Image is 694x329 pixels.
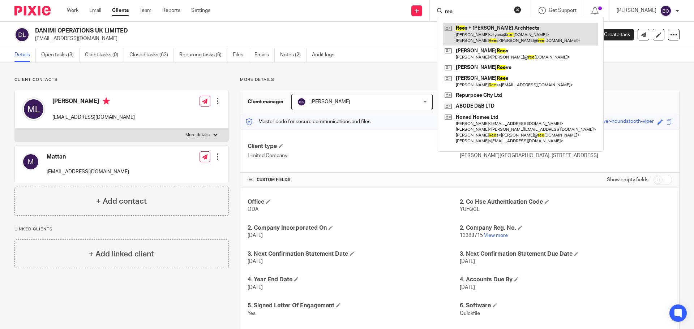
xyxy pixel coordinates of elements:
span: [DATE] [248,259,263,264]
img: svg%3E [660,5,672,17]
a: Files [233,48,249,62]
span: [DATE] [248,233,263,238]
h4: 3. Next Confirmation Statement Due Date [460,250,672,258]
span: 13383715 [460,233,483,238]
input: Search [444,9,509,15]
a: Work [67,7,78,14]
button: Clear [514,6,521,13]
a: Team [140,7,151,14]
span: ODA [248,207,258,212]
h4: [PERSON_NAME] [52,98,135,107]
h4: CUSTOM FIELDS [248,177,460,183]
span: Get Support [549,8,577,13]
div: magnetic-silver-houndstooth-viper [575,118,654,126]
p: Client contacts [14,77,229,83]
p: [PERSON_NAME][GEOGRAPHIC_DATA], [STREET_ADDRESS] [460,152,672,159]
h4: 2. Company Incorporated On [248,224,460,232]
span: YUFQCL [460,207,480,212]
a: Client tasks (0) [85,48,124,62]
p: Linked clients [14,226,229,232]
p: [PERSON_NAME] [617,7,656,14]
h4: Office [248,198,460,206]
img: svg%3E [22,153,39,170]
a: View more [484,233,508,238]
a: Clients [112,7,129,14]
h4: 2. Co Hse Authentication Code [460,198,672,206]
img: svg%3E [14,27,30,42]
a: Reports [162,7,180,14]
a: Email [89,7,101,14]
h4: 3. Next Confirmation Statement Date [248,250,460,258]
h4: 4. Accounts Due By [460,276,672,283]
p: [EMAIL_ADDRESS][DOMAIN_NAME] [47,168,129,176]
span: Quickfile [460,311,480,316]
p: More details [185,132,210,138]
span: [PERSON_NAME] [310,99,350,104]
img: Pixie [14,6,51,16]
span: Yes [248,311,256,316]
h4: 2. Company Reg. No. [460,224,672,232]
img: svg%3E [297,98,306,106]
p: [EMAIL_ADDRESS][DOMAIN_NAME] [35,35,581,42]
a: Details [14,48,36,62]
a: Emails [254,48,275,62]
span: [DATE] [460,259,475,264]
a: Notes (2) [280,48,307,62]
a: Open tasks (3) [41,48,80,62]
a: Recurring tasks (6) [179,48,227,62]
img: svg%3E [22,98,45,121]
h4: 6. Software [460,302,672,309]
h4: 4. Year End Date [248,276,460,283]
h2: DANIMI OPERATIONS UK LIMITED [35,27,472,35]
span: [DATE] [248,285,263,290]
a: Audit logs [312,48,340,62]
i: Primary [103,98,110,105]
h4: 5. Signed Letter Of Engagement [248,302,460,309]
p: [EMAIL_ADDRESS][DOMAIN_NAME] [52,114,135,121]
h4: + Add contact [96,196,147,207]
h4: Client type [248,143,460,150]
a: Settings [191,7,210,14]
p: More details [240,77,680,83]
h4: Mattan [47,153,129,161]
h3: Client manager [248,98,284,105]
a: Closed tasks (63) [129,48,174,62]
a: Create task [592,29,634,40]
p: Master code for secure communications and files [246,118,370,125]
p: Limited Company [248,152,460,159]
span: [DATE] [460,285,475,290]
h4: + Add linked client [89,248,154,260]
label: Show empty fields [607,176,648,183]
